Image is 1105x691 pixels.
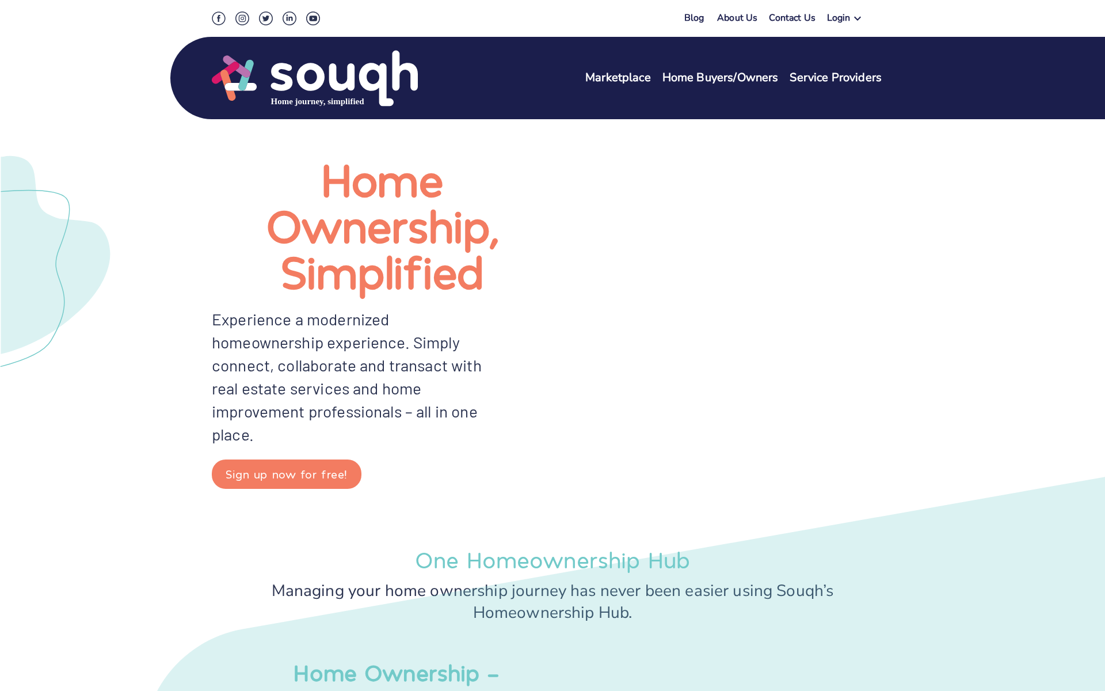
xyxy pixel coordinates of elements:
div: One Homeownership Hub [212,545,893,573]
iframe: Souqh it up! Make homeownership stress-free! [565,155,881,375]
img: LinkedIn Social Icon [283,12,296,25]
div: Sign up now for free! [226,464,348,484]
img: Souqh Logo [212,49,418,108]
a: Contact Us [769,12,816,28]
a: Marketplace [585,70,651,86]
a: Blog [684,12,704,24]
img: Youtube Social Icon [306,12,320,25]
a: About Us [717,12,757,28]
a: Service Providers [790,70,882,86]
div: Experience a modernized homeownership experience. Simply connect, collaborate and transact with r... [212,307,496,446]
img: Twitter Social Icon [259,12,273,25]
button: Sign up now for free! [212,460,361,489]
div: Managing your home ownership journey has never been easier using Souqh’s Homeownership Hub. [212,580,893,624]
a: Home Buyers/Owners [662,70,779,86]
img: Facebook Social Icon [212,12,226,25]
h1: Home Ownership, Simplified [212,155,552,294]
div: Login [827,12,851,28]
img: Instagram Social Icon [235,12,249,25]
